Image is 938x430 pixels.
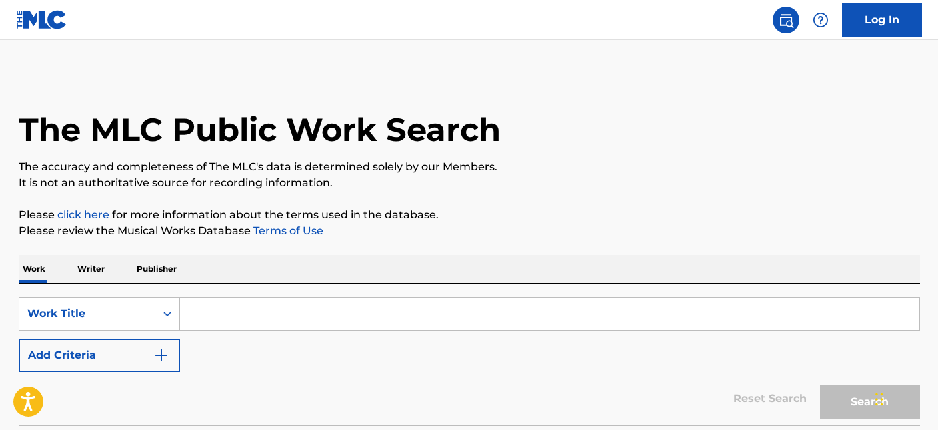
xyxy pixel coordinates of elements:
[73,255,109,283] p: Writer
[19,110,501,150] h1: The MLC Public Work Search
[19,297,920,425] form: Search Form
[842,3,922,37] a: Log In
[16,10,67,29] img: MLC Logo
[19,255,49,283] p: Work
[19,223,920,239] p: Please review the Musical Works Database
[875,379,883,419] div: Drag
[778,12,794,28] img: search
[57,208,109,221] a: click here
[813,12,829,28] img: help
[871,366,938,430] iframe: Chat Widget
[251,224,323,237] a: Terms of Use
[19,207,920,223] p: Please for more information about the terms used in the database.
[773,7,799,33] a: Public Search
[153,347,169,363] img: 9d2ae6d4665cec9f34b9.svg
[27,306,147,322] div: Work Title
[807,7,834,33] div: Help
[19,339,180,372] button: Add Criteria
[133,255,181,283] p: Publisher
[19,175,920,191] p: It is not an authoritative source for recording information.
[19,159,920,175] p: The accuracy and completeness of The MLC's data is determined solely by our Members.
